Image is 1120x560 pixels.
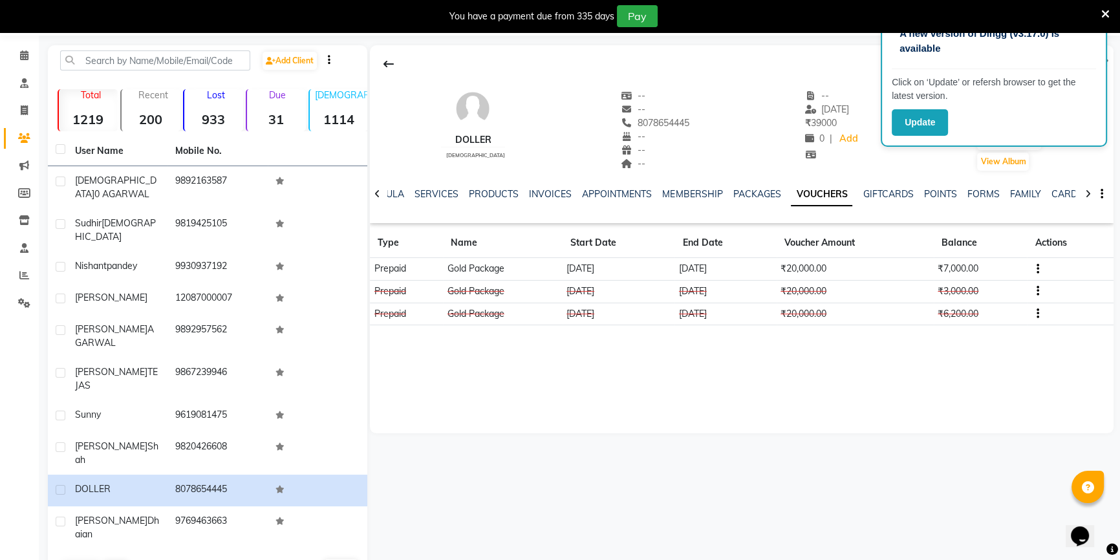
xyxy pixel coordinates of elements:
[934,228,1027,258] th: Balance
[777,228,934,258] th: Voucher Amount
[370,280,443,303] td: Prepaid
[1009,188,1040,200] a: FAMILY
[1027,228,1114,258] th: Actions
[67,136,167,166] th: User Name
[122,111,180,127] strong: 200
[777,303,934,325] td: ₹20,000.00
[977,153,1029,171] button: View Album
[934,303,1027,325] td: ₹6,200.00
[75,409,101,420] span: sunny
[247,111,306,127] strong: 31
[263,52,317,70] a: Add Client
[167,209,268,252] td: 9819425105
[563,280,675,303] td: [DATE]
[446,152,505,158] span: [DEMOGRAPHIC_DATA]
[184,111,243,127] strong: 933
[617,5,658,27] button: Pay
[370,303,443,325] td: Prepaid
[923,188,956,200] a: POINTS
[777,258,934,281] td: ₹20,000.00
[967,188,999,200] a: FORMS
[167,475,268,506] td: 8078654445
[167,506,268,549] td: 9769463663
[863,188,913,200] a: GIFTCARDS
[75,217,102,229] span: sudhir
[563,303,675,325] td: [DATE]
[315,89,369,101] p: [DEMOGRAPHIC_DATA]
[167,166,268,209] td: 9892163587
[674,228,776,258] th: End Date
[60,50,250,70] input: Search by Name/Mobile/Email/Code
[167,283,268,315] td: 12087000007
[75,515,147,526] span: [PERSON_NAME]
[621,144,645,156] span: --
[449,10,614,23] div: You have a payment due from 335 days
[75,260,107,272] span: nishant
[75,440,147,452] span: [PERSON_NAME]
[777,280,934,303] td: ₹20,000.00
[621,90,645,102] span: --
[733,188,781,200] a: PACKAGES
[443,228,562,258] th: Name
[805,103,850,115] span: [DATE]
[899,27,1088,56] p: A new version of Dingg (v3.17.0) is available
[805,117,837,129] span: 39000
[791,183,852,206] a: VOUCHERS
[621,158,645,169] span: --
[837,130,860,148] a: Add
[167,252,268,283] td: 9930937192
[563,228,675,258] th: Start Date
[453,89,492,128] img: avatar
[805,90,830,102] span: --
[370,228,443,258] th: Type
[75,323,147,335] span: [PERSON_NAME]
[934,280,1027,303] td: ₹3,000.00
[167,432,268,475] td: 9820426608
[443,280,562,303] td: Gold Package
[563,258,675,281] td: [DATE]
[75,292,147,303] span: [PERSON_NAME]
[75,366,147,378] span: [PERSON_NAME]
[441,133,505,147] div: DOLLER
[934,258,1027,281] td: ₹7,000.00
[64,89,118,101] p: Total
[107,260,137,272] span: pandey
[892,76,1096,103] p: Click on ‘Update’ or refersh browser to get the latest version.
[75,217,156,242] span: [DEMOGRAPHIC_DATA]
[892,109,948,136] button: Update
[75,175,156,200] span: [DEMOGRAPHIC_DATA]
[375,52,402,76] div: Back to Client
[805,117,811,129] span: ₹
[250,89,306,101] p: Due
[674,280,776,303] td: [DATE]
[621,117,689,129] span: 8078654445
[674,303,776,325] td: [DATE]
[674,258,776,281] td: [DATE]
[370,258,443,281] td: Prepaid
[167,136,268,166] th: Mobile No.
[167,315,268,358] td: 9892957562
[1051,188,1082,200] a: CARDS
[443,258,562,281] td: Gold Package
[127,89,180,101] p: Recent
[1066,508,1107,547] iframe: chat widget
[59,111,118,127] strong: 1219
[94,188,149,200] span: 0 AGARWAL
[310,111,369,127] strong: 1114
[167,400,268,432] td: 9619081475
[443,303,562,325] td: Gold Package
[621,131,645,142] span: --
[582,188,652,200] a: APPOINTMENTS
[529,188,572,200] a: INVOICES
[830,132,832,145] span: |
[415,188,458,200] a: SERVICES
[621,103,645,115] span: --
[805,133,824,144] span: 0
[662,188,722,200] a: MEMBERSHIP
[75,483,111,495] span: DOLLER
[167,358,268,400] td: 9867239946
[469,188,519,200] a: PRODUCTS
[189,89,243,101] p: Lost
